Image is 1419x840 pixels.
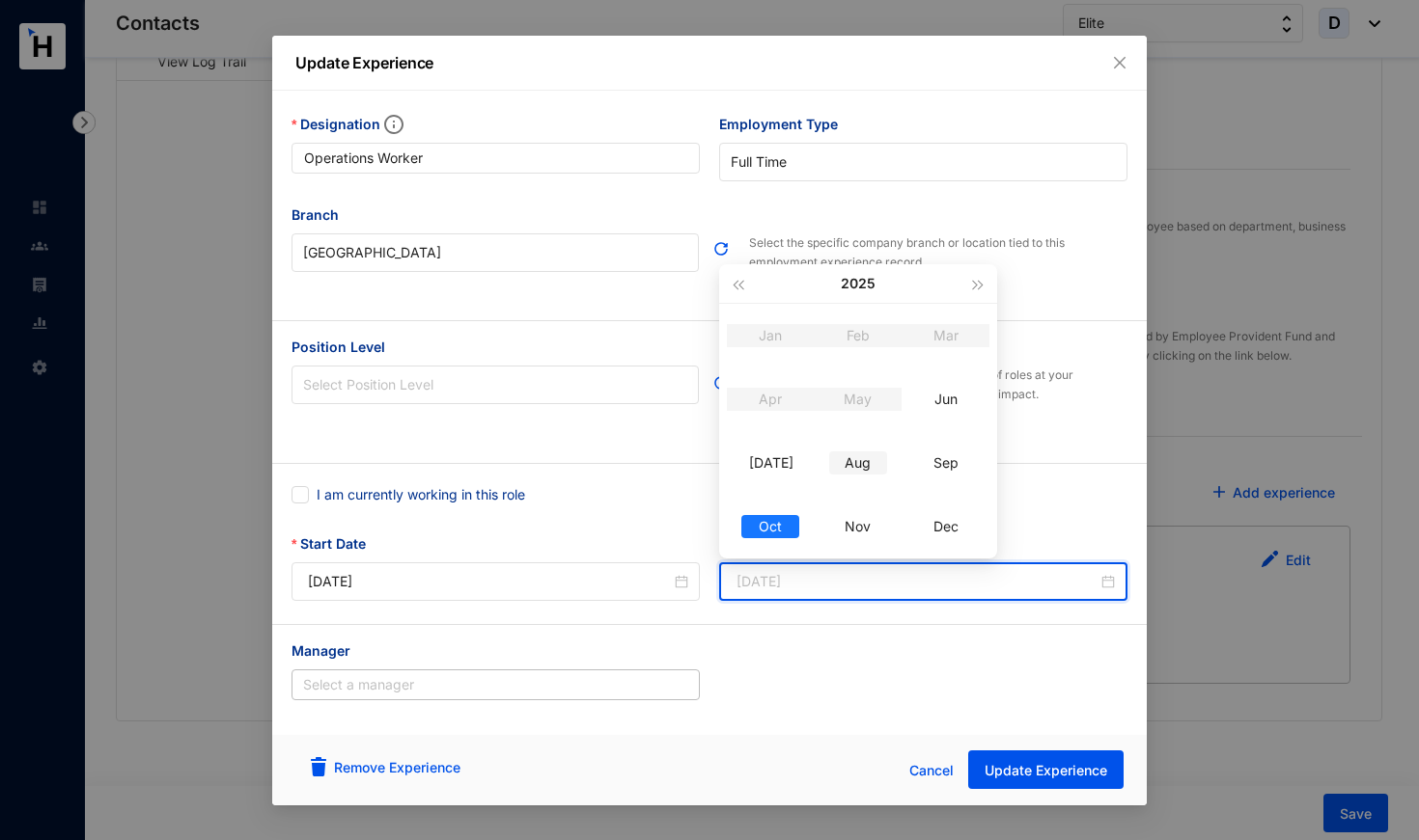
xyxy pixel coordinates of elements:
[815,495,903,558] td: 2025-11
[917,515,975,538] div: Dec
[309,484,533,505] span: I am currently working in this role
[719,114,851,135] label: Employment Type
[968,750,1124,789] button: Update Experience
[917,451,975,474] div: Sep
[727,495,815,558] td: 2025-10
[815,431,903,495] td: 2025-08
[727,431,815,495] td: 2025-07
[917,388,975,411] div: Jun
[295,750,476,789] button: Remove Experience
[303,238,687,267] span: Colombo
[895,751,968,790] button: Cancel
[902,431,989,495] td: 2025-09
[749,204,1127,272] p: Select the specific company branch or location tied to this employment experience record.
[311,757,326,776] img: remove-blue.bdd67adf54f9d48671447918ea3a8de5.svg
[303,366,687,403] input: Position Level
[1112,55,1127,70] span: close
[292,204,352,226] label: Branch
[292,640,364,662] label: Manager
[741,451,799,474] div: [DATE]
[712,374,730,392] img: refresh.b68668e54cb7347e6ac91cb2cb09fc4e.svg
[985,761,1107,780] span: Update Experience
[308,571,671,592] input: Start Date
[292,143,700,174] input: Designation
[1109,52,1130,73] button: Close
[902,367,989,431] td: 2025-06
[829,515,887,538] div: Nov
[292,337,399,358] label: Position Level
[712,240,730,257] img: refresh.b68668e54cb7347e6ac91cb2cb09fc4e.svg
[334,759,460,775] a: Remove Experience
[292,533,379,555] label: Start Date
[711,274,850,305] button: Manage Branch
[741,515,799,538] div: Oct
[731,148,1116,176] span: Full Time
[303,234,687,271] input: Branch
[902,495,989,558] td: 2025-12
[841,264,876,303] button: 2025
[737,571,1098,592] input: End Date
[292,114,417,135] label: Designation
[295,51,1124,74] p: Update Experience
[829,451,887,474] div: Aug
[909,760,954,781] span: Cancel
[384,115,403,134] img: info.ad751165ce926853d1d36026adaaebbf.svg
